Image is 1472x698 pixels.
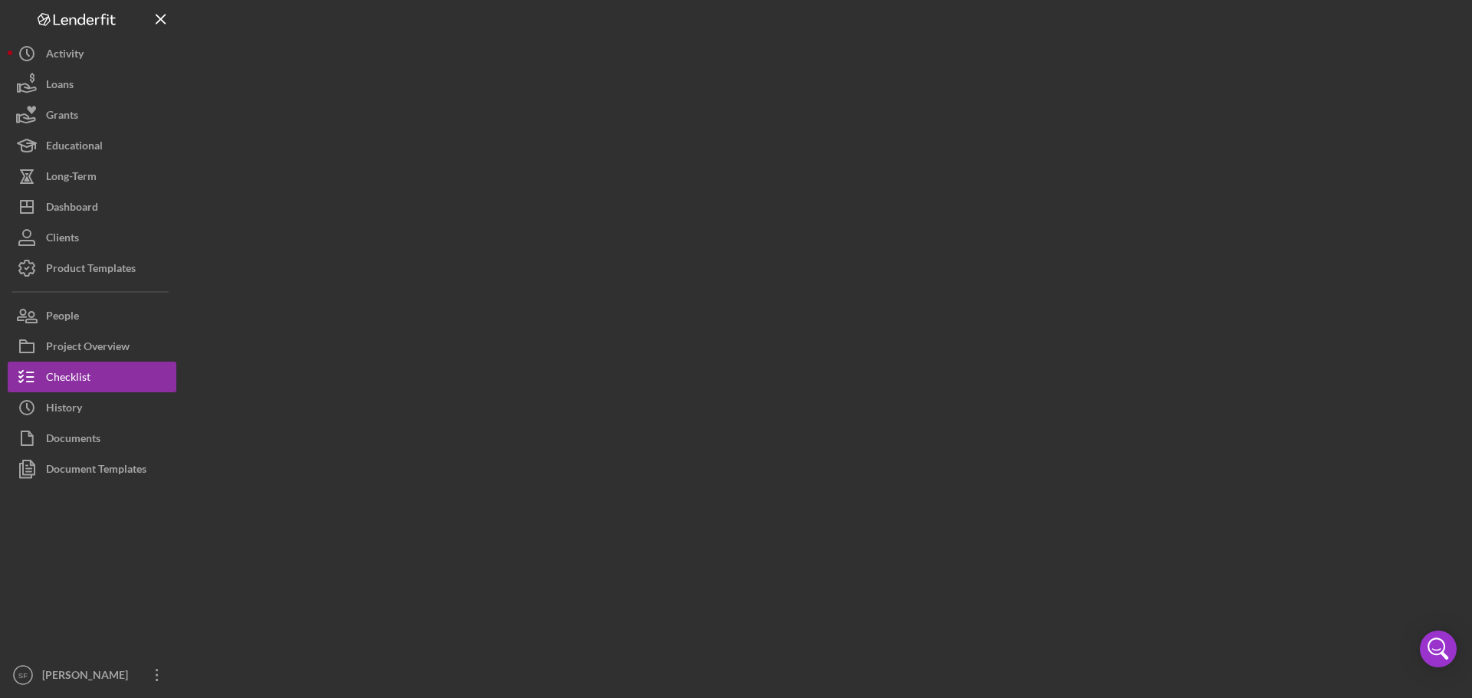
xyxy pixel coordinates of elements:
button: SF[PERSON_NAME] [8,660,176,690]
button: Clients [8,222,176,253]
div: Product Templates [46,253,136,287]
button: Long-Term [8,161,176,192]
div: People [46,300,79,335]
button: Loans [8,69,176,100]
div: Long-Term [46,161,97,195]
div: Clients [46,222,79,257]
button: Checklist [8,362,176,392]
button: Educational [8,130,176,161]
div: Loans [46,69,74,103]
button: History [8,392,176,423]
button: Project Overview [8,331,176,362]
div: Dashboard [46,192,98,226]
button: Documents [8,423,176,454]
div: Open Intercom Messenger [1420,631,1457,667]
button: Activity [8,38,176,69]
button: Document Templates [8,454,176,484]
div: History [46,392,82,427]
button: Grants [8,100,176,130]
button: Dashboard [8,192,176,222]
div: [PERSON_NAME] [38,660,138,694]
div: Grants [46,100,78,134]
div: Checklist [46,362,90,396]
text: SF [18,671,28,680]
button: People [8,300,176,331]
div: Document Templates [46,454,146,488]
div: Activity [46,38,84,73]
div: Documents [46,423,100,457]
button: Product Templates [8,253,176,283]
div: Project Overview [46,331,130,365]
div: Educational [46,130,103,165]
